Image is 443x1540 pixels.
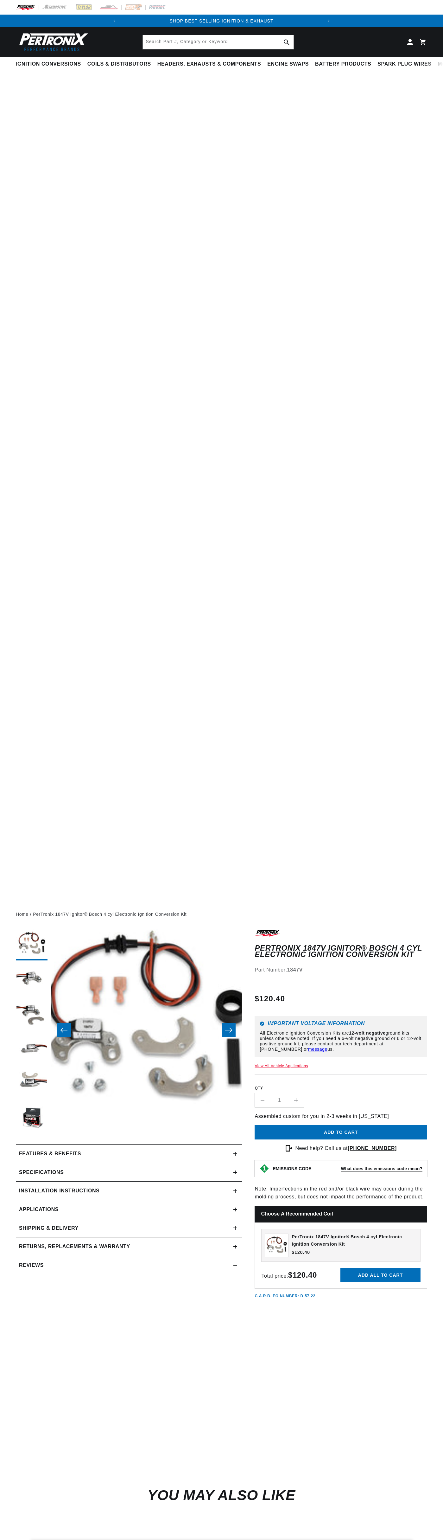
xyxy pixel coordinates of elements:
[260,1030,422,1052] p: All Electronic Ignition Conversion Kits are ground kits unless otherwise noted. If you need a 6-v...
[292,1249,310,1256] span: $120.40
[16,964,47,995] button: Load image 2 in gallery view
[349,1030,385,1036] strong: 12-volt negative
[16,998,47,1030] button: Load image 3 in gallery view
[19,1205,59,1214] span: Applications
[16,1145,242,1163] summary: Features & Benefits
[16,1068,47,1100] button: Load image 5 in gallery view
[255,966,427,974] div: Part Number:
[16,1182,242,1200] summary: Installation instructions
[16,1219,242,1237] summary: Shipping & Delivery
[108,15,121,27] button: Translation missing: en.sections.announcements.previous_announcement
[16,911,28,918] a: Home
[295,1144,397,1152] p: Need help? Call us at
[32,1489,411,1501] h2: You may also like
[312,57,374,72] summary: Battery Products
[169,18,273,23] a: SHOP BEST SELLING IGNITION & EXHAUST
[16,1200,242,1219] a: Applications
[255,1064,308,1068] a: View All Vehicle Applications
[260,1021,422,1026] h6: Important Voltage Information
[255,1086,427,1091] label: QTY
[19,1242,130,1251] h2: Returns, Replacements & Warranty
[154,57,264,72] summary: Headers, Exhausts & Components
[341,1166,422,1171] strong: What does this emissions code mean?
[340,1268,421,1282] button: Add all to cart
[267,61,309,67] span: Engine Swaps
[255,1112,427,1120] p: Assembled custom for you in 2-3 weeks in [US_STATE]
[57,1023,71,1037] button: Slide left
[255,1206,427,1222] h2: Choose a Recommended Coil
[280,35,294,49] button: Search Part #, Category or Keyword
[16,57,84,72] summary: Ignition Conversions
[16,1237,242,1256] summary: Returns, Replacements & Warranty
[16,929,242,1132] media-gallery: Gallery Viewer
[143,35,294,49] input: Search Part #, Category or Keyword
[308,1047,327,1052] a: message
[16,1103,47,1135] button: Load image 6 in gallery view
[222,1023,236,1037] button: Slide right
[273,1166,422,1171] button: EMISSIONS CODEWhat does this emissions code mean?
[16,1163,242,1182] summary: Specifications
[315,61,371,67] span: Battery Products
[121,17,322,24] div: Announcement
[19,1187,99,1195] h2: Installation instructions
[322,15,335,27] button: Translation missing: en.sections.announcements.next_announcement
[19,1224,79,1232] h2: Shipping & Delivery
[255,1125,427,1139] button: Add to cart
[374,57,434,72] summary: Spark Plug Wires
[16,1256,242,1274] summary: Reviews
[255,945,427,958] h1: PerTronix 1847V Ignitor® Bosch 4 cyl Electronic Ignition Conversion Kit
[264,57,312,72] summary: Engine Swaps
[16,31,89,53] img: Pertronix
[288,1271,317,1279] strong: $120.40
[87,61,151,67] span: Coils & Distributors
[121,17,322,24] div: 1 of 2
[255,993,285,1004] span: $120.40
[16,929,47,960] button: Load image 1 in gallery view
[19,1150,81,1158] h2: Features & Benefits
[259,1164,269,1174] img: Emissions code
[261,1273,317,1279] span: Total price:
[348,1145,397,1151] a: [PHONE_NUMBER]
[16,911,427,918] nav: breadcrumbs
[84,57,154,72] summary: Coils & Distributors
[255,929,427,1299] div: Note: Imperfections in the red and/or black wire may occur during the molding process, but does n...
[273,1166,311,1171] strong: EMISSIONS CODE
[287,967,303,972] strong: 1847V
[157,61,261,67] span: Headers, Exhausts & Components
[33,911,187,918] a: PerTronix 1847V Ignitor® Bosch 4 cyl Electronic Ignition Conversion Kit
[16,1033,47,1065] button: Load image 4 in gallery view
[377,61,431,67] span: Spark Plug Wires
[19,1168,64,1177] h2: Specifications
[19,1261,44,1269] h2: Reviews
[16,61,81,67] span: Ignition Conversions
[255,1293,315,1299] p: C.A.R.B. EO Number: D-57-22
